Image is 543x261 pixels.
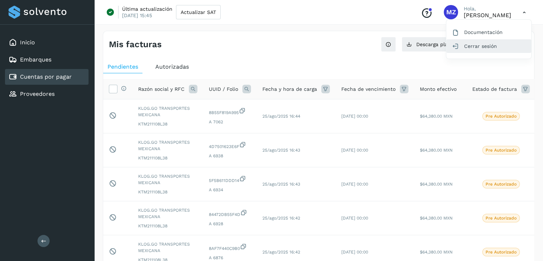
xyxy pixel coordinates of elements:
a: Cuentas por pagar [20,73,72,80]
div: Embarques [5,52,89,68]
a: Embarques [20,56,51,63]
div: Cerrar sesión [446,39,531,53]
div: Proveedores [5,86,89,102]
div: Documentación [446,25,531,39]
a: Inicio [20,39,35,46]
div: Inicio [5,35,89,50]
div: Cuentas por pagar [5,69,89,85]
a: Proveedores [20,90,55,97]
